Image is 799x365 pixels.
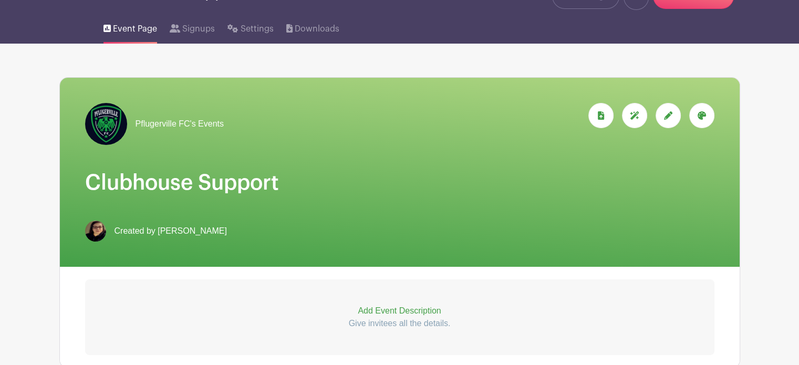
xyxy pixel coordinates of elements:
a: Pflugerville FC's Events [85,103,224,145]
p: Add Event Description [85,305,714,317]
a: Settings [227,10,273,44]
a: Add Event Description Give invitees all the details. [85,279,714,355]
a: Downloads [286,10,339,44]
span: Downloads [295,23,339,35]
img: 20220811_104416%20(2).jpg [85,221,106,242]
span: Signups [182,23,215,35]
span: Created by [PERSON_NAME] [115,225,227,237]
span: Settings [241,23,274,35]
img: PFC_logo_1x1_darkbg.png [85,103,127,145]
h1: Clubhouse Support [85,170,714,195]
p: Give invitees all the details. [85,317,714,330]
a: Event Page [103,10,157,44]
span: Event Page [113,23,157,35]
span: Pflugerville FC's Events [136,118,224,130]
a: Signups [170,10,215,44]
